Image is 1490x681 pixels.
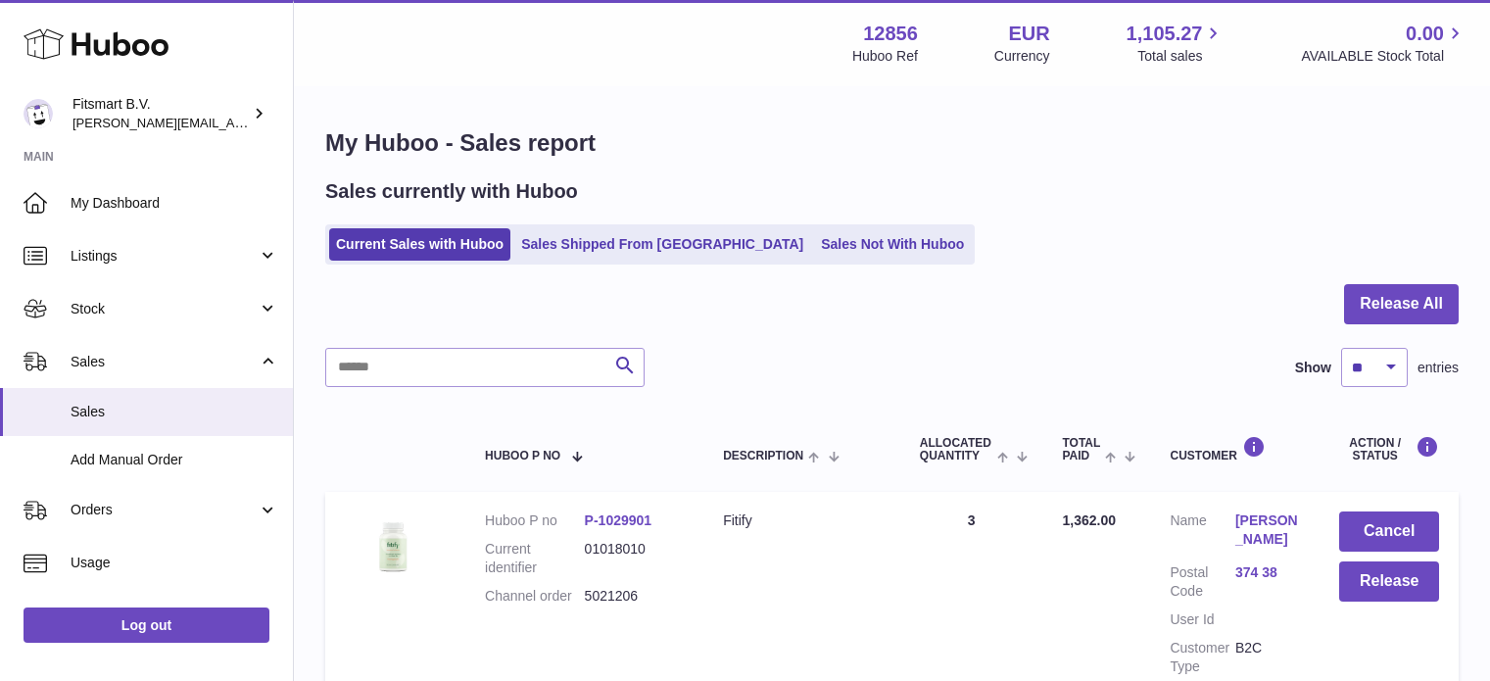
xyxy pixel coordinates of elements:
[1127,21,1203,47] span: 1,105.27
[585,587,685,606] dd: 5021206
[585,512,652,528] a: P-1029901
[723,450,803,462] span: Description
[1235,563,1300,582] a: 374 38
[1418,359,1459,377] span: entries
[1339,561,1439,602] button: Release
[71,194,278,213] span: My Dashboard
[994,47,1050,66] div: Currency
[71,247,258,266] span: Listings
[1344,284,1459,324] button: Release All
[71,353,258,371] span: Sales
[485,587,585,606] dt: Channel order
[71,403,278,421] span: Sales
[329,228,510,261] a: Current Sales with Huboo
[1170,563,1234,601] dt: Postal Code
[1301,21,1466,66] a: 0.00 AVAILABLE Stock Total
[1339,436,1439,462] div: Action / Status
[920,437,992,462] span: ALLOCATED Quantity
[1301,47,1466,66] span: AVAILABLE Stock Total
[1062,437,1100,462] span: Total paid
[72,95,249,132] div: Fitsmart B.V.
[325,178,578,205] h2: Sales currently with Huboo
[814,228,971,261] a: Sales Not With Huboo
[485,540,585,577] dt: Current identifier
[1406,21,1444,47] span: 0.00
[1339,511,1439,552] button: Cancel
[485,450,560,462] span: Huboo P no
[852,47,918,66] div: Huboo Ref
[71,554,278,572] span: Usage
[585,540,685,577] dd: 01018010
[485,511,585,530] dt: Huboo P no
[325,127,1459,159] h1: My Huboo - Sales report
[1295,359,1331,377] label: Show
[1235,639,1300,676] dd: B2C
[1170,511,1234,554] dt: Name
[71,451,278,469] span: Add Manual Order
[1235,511,1300,549] a: [PERSON_NAME]
[514,228,810,261] a: Sales Shipped From [GEOGRAPHIC_DATA]
[72,115,393,130] span: [PERSON_NAME][EMAIL_ADDRESS][DOMAIN_NAME]
[1170,610,1234,629] dt: User Id
[345,511,443,581] img: 128561739542540.png
[1127,21,1226,66] a: 1,105.27 Total sales
[24,608,269,643] a: Log out
[1170,639,1234,676] dt: Customer Type
[1170,436,1300,462] div: Customer
[723,511,881,530] div: Fitify
[24,99,53,128] img: jonathan@leaderoo.com
[71,300,258,318] span: Stock
[1008,21,1049,47] strong: EUR
[863,21,918,47] strong: 12856
[1062,512,1116,528] span: 1,362.00
[1137,47,1225,66] span: Total sales
[71,501,258,519] span: Orders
